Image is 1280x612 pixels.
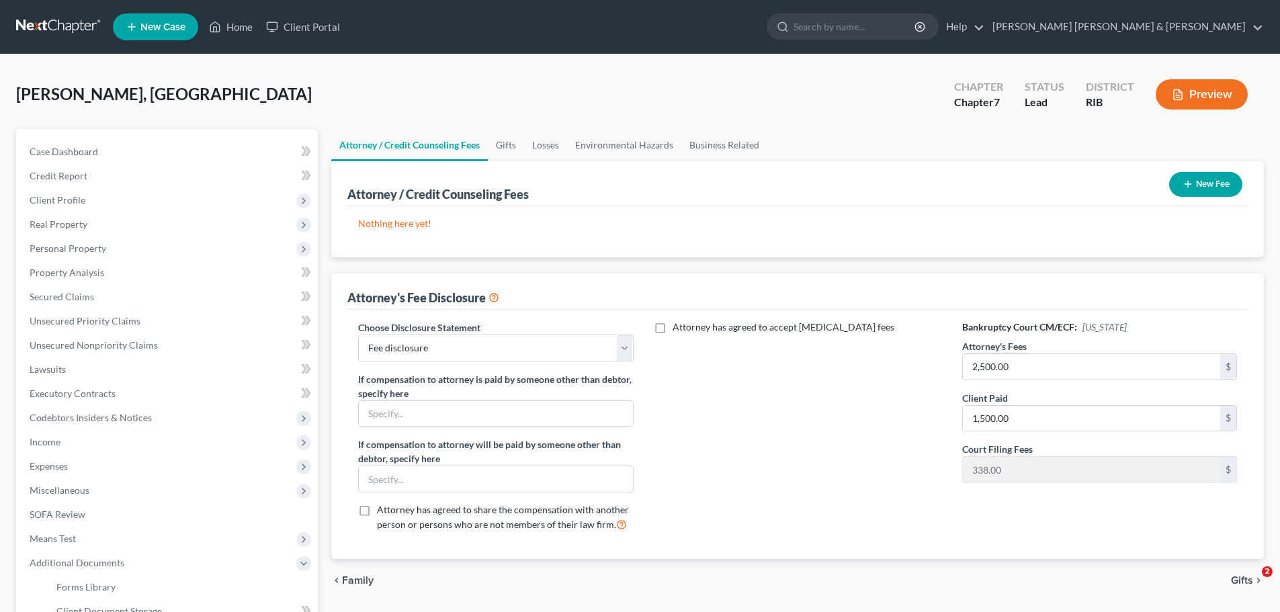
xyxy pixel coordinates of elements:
[673,321,894,333] span: Attorney has agreed to accept [MEDICAL_DATA] fees
[19,261,318,285] a: Property Analysis
[962,391,1008,405] label: Client Paid
[1086,95,1134,110] div: RIB
[19,357,318,382] a: Lawsuits
[46,575,318,599] a: Forms Library
[681,129,767,161] a: Business Related
[30,267,104,278] span: Property Analysis
[963,406,1220,431] input: 0.00
[347,290,499,306] div: Attorney's Fee Disclosure
[259,15,347,39] a: Client Portal
[1220,354,1236,380] div: $
[30,484,89,496] span: Miscellaneous
[331,575,342,586] i: chevron_left
[19,285,318,309] a: Secured Claims
[30,460,68,472] span: Expenses
[986,15,1263,39] a: [PERSON_NAME] [PERSON_NAME] & [PERSON_NAME]
[30,339,158,351] span: Unsecured Nonpriority Claims
[30,315,140,326] span: Unsecured Priority Claims
[358,320,480,335] label: Choose Disclosure Statement
[377,504,629,530] span: Attorney has agreed to share the compensation with another person or persons who are not members ...
[30,194,85,206] span: Client Profile
[962,320,1237,334] h6: Bankruptcy Court CM/ECF:
[359,466,632,492] input: Specify...
[16,84,312,103] span: [PERSON_NAME], [GEOGRAPHIC_DATA]
[30,218,87,230] span: Real Property
[1025,95,1064,110] div: Lead
[1156,79,1248,110] button: Preview
[30,533,76,544] span: Means Test
[488,129,524,161] a: Gifts
[359,401,632,427] input: Specify...
[358,372,633,400] label: If compensation to attorney is paid by someone other than debtor, specify here
[1220,406,1236,431] div: $
[19,140,318,164] a: Case Dashboard
[140,22,185,32] span: New Case
[202,15,259,39] a: Home
[56,581,116,593] span: Forms Library
[30,291,94,302] span: Secured Claims
[30,388,116,399] span: Executory Contracts
[1234,566,1267,599] iframe: Intercom live chat
[994,95,1000,108] span: 7
[567,129,681,161] a: Environmental Hazards
[358,217,1237,230] p: Nothing here yet!
[954,79,1003,95] div: Chapter
[1220,457,1236,482] div: $
[1025,79,1064,95] div: Status
[19,382,318,406] a: Executory Contracts
[794,14,916,39] input: Search by name...
[331,129,488,161] a: Attorney / Credit Counseling Fees
[30,243,106,254] span: Personal Property
[30,436,60,447] span: Income
[1231,575,1253,586] span: Gifts
[30,557,124,568] span: Additional Documents
[30,363,66,375] span: Lawsuits
[30,509,85,520] span: SOFA Review
[963,457,1220,482] input: 0.00
[358,437,633,466] label: If compensation to attorney will be paid by someone other than debtor, specify here
[962,339,1027,353] label: Attorney's Fees
[524,129,567,161] a: Losses
[1169,172,1242,197] button: New Fee
[963,354,1220,380] input: 0.00
[342,575,374,586] span: Family
[954,95,1003,110] div: Chapter
[962,442,1033,456] label: Court Filing Fees
[347,186,529,202] div: Attorney / Credit Counseling Fees
[30,146,98,157] span: Case Dashboard
[30,170,87,181] span: Credit Report
[19,309,318,333] a: Unsecured Priority Claims
[1082,321,1127,333] span: [US_STATE]
[939,15,984,39] a: Help
[19,164,318,188] a: Credit Report
[331,575,374,586] button: chevron_left Family
[1262,566,1273,577] span: 2
[19,333,318,357] a: Unsecured Nonpriority Claims
[19,502,318,527] a: SOFA Review
[30,412,152,423] span: Codebtors Insiders & Notices
[1231,575,1264,586] button: Gifts chevron_right
[1086,79,1134,95] div: District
